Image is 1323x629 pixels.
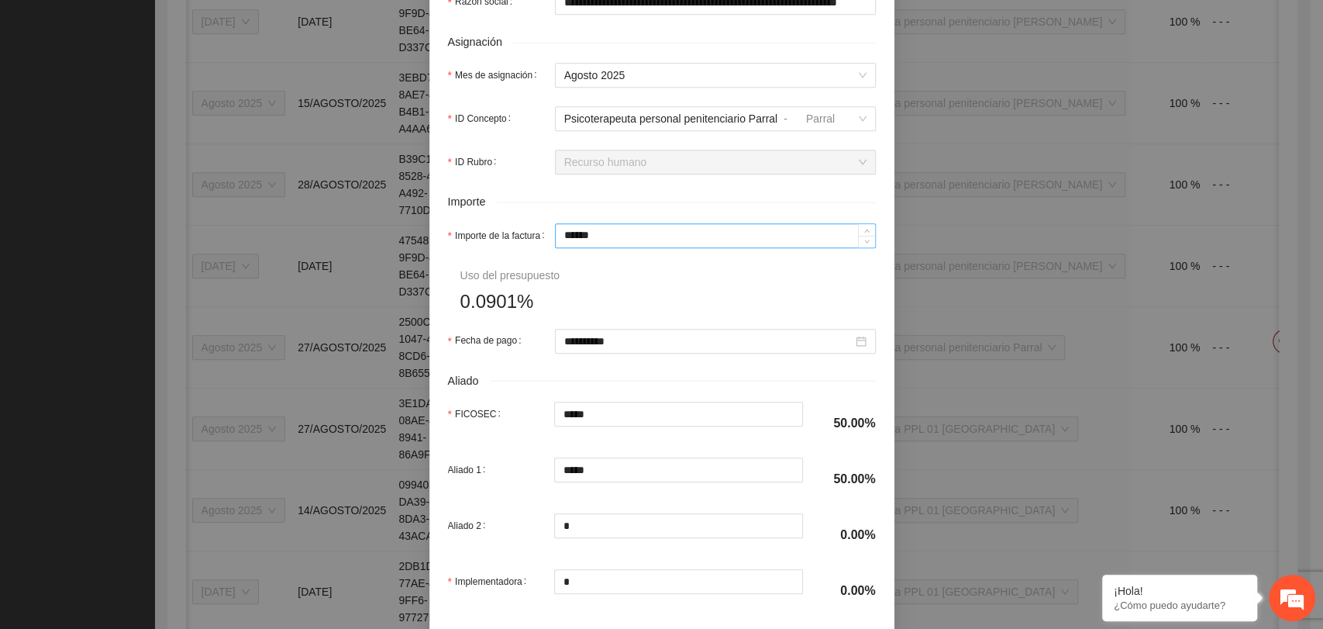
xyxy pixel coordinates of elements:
[460,287,534,316] span: 0.0901%
[822,527,876,544] h4: 0.00%
[460,267,560,284] div: Uso del presupuesto
[806,112,835,125] span: Parral
[555,570,802,593] input: Implementadora:
[564,64,866,87] span: Agosto 2025
[448,372,490,390] span: Aliado
[822,415,876,432] h4: 50.00%
[1114,600,1245,611] p: ¿Cómo puedo ayudarte?
[784,112,787,125] span: -
[564,112,778,125] span: Psicoterapeuta personal penitenciario Parral
[254,8,291,45] div: Minimizar ventana de chat en vivo
[448,106,518,131] label: ID Concepto:
[448,223,551,248] label: Importe de la factura:
[863,226,872,235] span: up
[863,237,872,247] span: down
[858,224,875,236] span: Increase Value
[555,403,802,426] input: FICOSEC:
[448,63,543,88] label: Mes de asignación:
[555,514,802,537] input: Aliado 2:
[448,33,514,51] span: Asignación
[90,207,214,364] span: Estamos en línea.
[556,224,875,247] input: Importe de la factura:
[555,458,802,482] input: Aliado 1:
[81,79,260,99] div: Chatee con nosotros ahora
[448,329,528,354] label: Fecha de pago:
[858,236,875,247] span: Decrease Value
[448,569,533,594] label: Implementadora:
[448,513,492,538] label: Aliado 2:
[448,402,507,427] label: FICOSEC:
[822,582,876,600] h4: 0.00%
[1114,585,1245,597] div: ¡Hola!
[8,423,295,478] textarea: Escriba su mensaje y pulse “Intro”
[448,150,503,175] label: ID Rubro:
[822,471,876,488] h4: 50.00%
[564,333,853,350] input: Fecha de pago:
[448,193,497,211] span: Importe
[448,458,492,482] label: Aliado 1:
[564,150,866,174] span: Recurso humano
